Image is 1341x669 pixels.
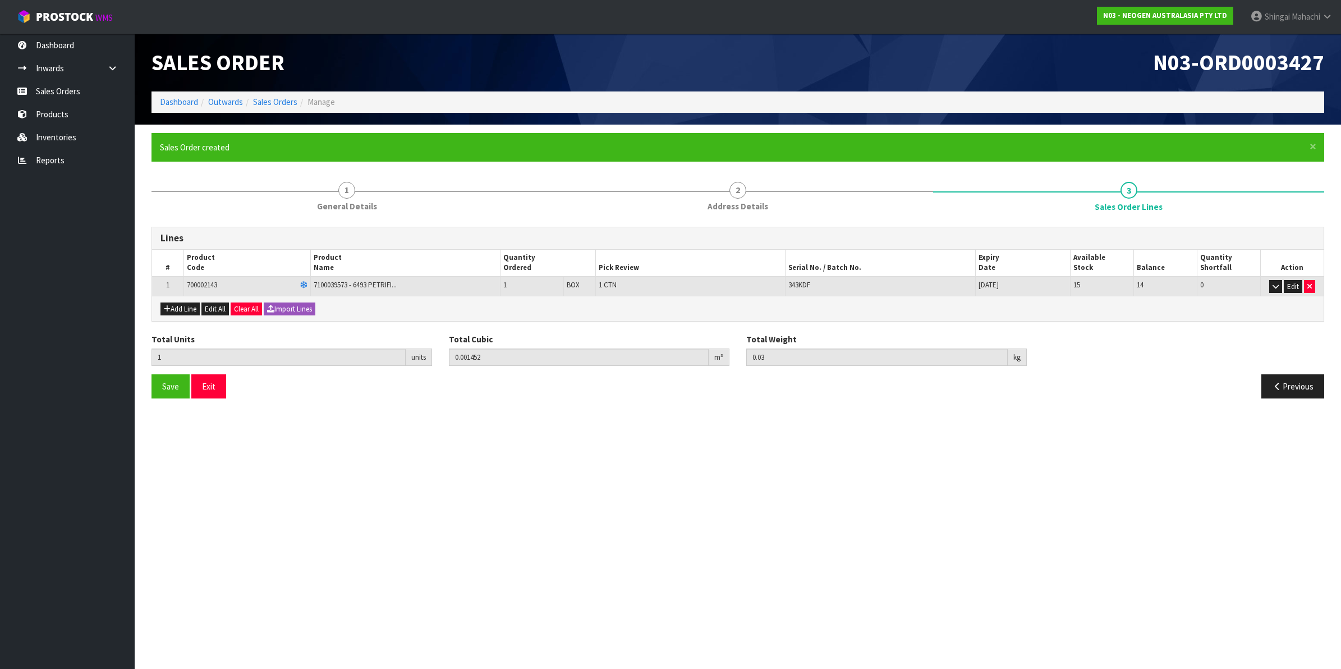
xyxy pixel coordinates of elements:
[187,280,217,290] span: 700002143
[162,381,179,392] span: Save
[338,182,355,199] span: 1
[1073,280,1080,290] span: 15
[208,97,243,107] a: Outwards
[231,303,262,316] button: Clear All
[160,97,198,107] a: Dashboard
[166,280,169,290] span: 1
[449,333,493,345] label: Total Cubic
[708,200,768,212] span: Address Details
[567,280,580,290] span: BOX
[160,303,200,316] button: Add Line
[449,349,709,366] input: Total Cubic
[300,282,307,289] i: Frozen Goods
[36,10,93,24] span: ProStock
[1197,250,1260,277] th: Quantity Shortfall
[599,280,617,290] span: 1 CTN
[160,233,1315,244] h3: Lines
[191,374,226,398] button: Exit
[310,250,500,277] th: Product Name
[151,218,1324,407] span: Sales Order Lines
[151,349,406,366] input: Total Units
[979,280,999,290] span: [DATE]
[264,303,315,316] button: Import Lines
[1284,280,1302,294] button: Edit
[1292,11,1320,22] span: Mahachi
[503,280,507,290] span: 1
[500,250,595,277] th: Quantity Ordered
[151,48,284,76] span: Sales Order
[1265,11,1290,22] span: Shingai
[1310,139,1316,154] span: ×
[1120,182,1137,199] span: 3
[1071,250,1134,277] th: Available Stock
[314,280,397,290] span: 7100039573 - 6493 PETRIFI...
[709,349,729,366] div: m³
[746,349,1008,366] input: Total Weight
[307,97,335,107] span: Manage
[253,97,297,107] a: Sales Orders
[1260,250,1324,277] th: Action
[1008,349,1027,366] div: kg
[788,280,810,290] span: 343KDF
[17,10,31,24] img: cube-alt.png
[406,349,432,366] div: units
[1137,280,1143,290] span: 14
[151,374,190,398] button: Save
[595,250,786,277] th: Pick Review
[729,182,746,199] span: 2
[152,250,183,277] th: #
[1261,374,1324,398] button: Previous
[1095,201,1163,213] span: Sales Order Lines
[183,250,310,277] th: Product Code
[95,12,113,23] small: WMS
[1103,11,1227,20] strong: N03 - NEOGEN AUSTRALASIA PTY LTD
[317,200,377,212] span: General Details
[160,142,229,153] span: Sales Order created
[786,250,976,277] th: Serial No. / Batch No.
[1133,250,1197,277] th: Balance
[1153,48,1324,76] span: N03-ORD0003427
[151,333,195,345] label: Total Units
[201,303,229,316] button: Edit All
[1200,280,1204,290] span: 0
[746,333,797,345] label: Total Weight
[975,250,1070,277] th: Expiry Date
